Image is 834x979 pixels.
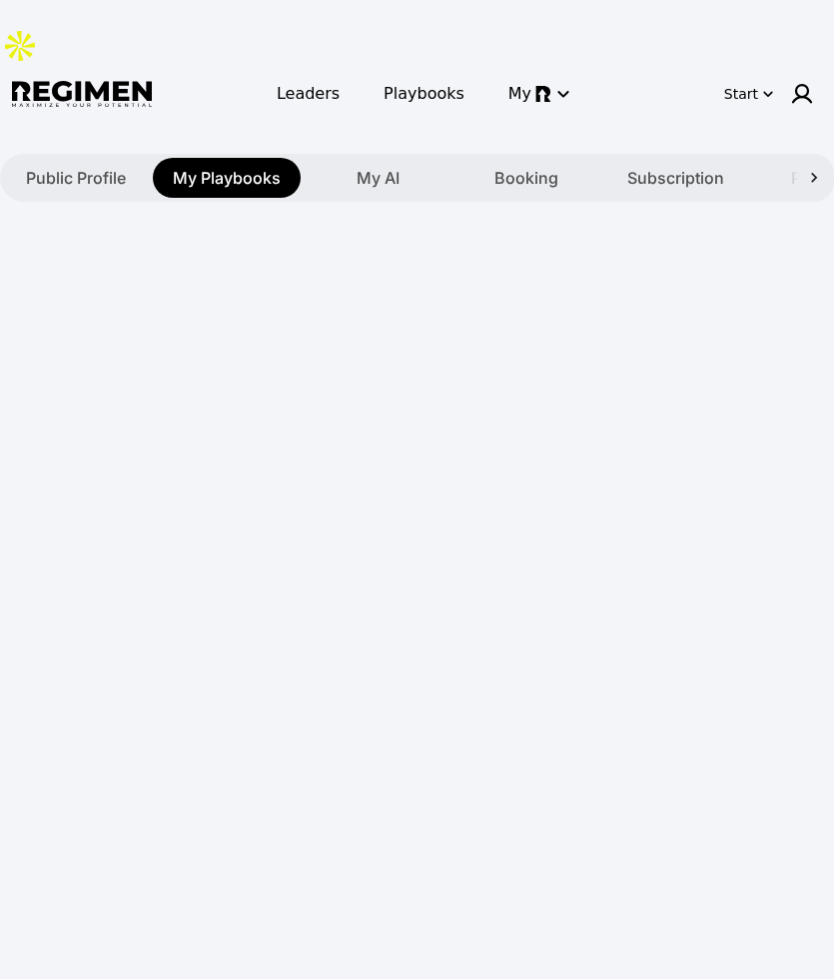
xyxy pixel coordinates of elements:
img: Regimen logo [12,81,152,108]
span: Booking [494,166,558,190]
a: Leaders [265,76,352,112]
button: Booking [454,158,598,198]
span: My AI [357,166,400,190]
button: My AI [306,158,449,198]
button: Public Profile [4,158,148,198]
span: Playbooks [384,82,464,106]
button: Start [720,78,778,110]
span: Subscription [627,166,724,190]
button: My [496,76,579,112]
div: Start [724,84,758,104]
a: Playbooks [372,76,476,112]
button: My Playbooks [153,158,301,198]
span: Leaders [277,82,340,106]
img: user icon [790,82,814,106]
span: My [508,82,531,106]
span: Public Profile [26,166,126,190]
button: Subscription [603,158,747,198]
span: My Playbooks [173,166,281,190]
